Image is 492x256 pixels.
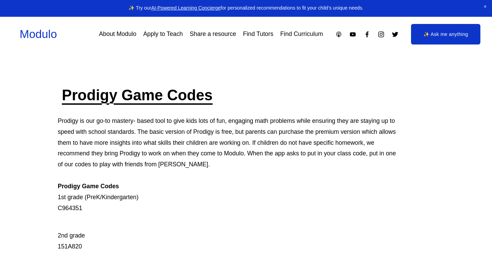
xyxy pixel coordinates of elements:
p: Prodigy is our go-to mastery- based tool to give kids lots of fun, engaging math problems while e... [58,116,396,214]
a: Find Curriculum [280,28,323,40]
a: Instagram [378,31,385,38]
a: YouTube [349,31,356,38]
a: Apply to Teach [143,28,183,40]
a: Share a resource [190,28,236,40]
a: Apple Podcasts [335,31,342,38]
a: About Modulo [99,28,136,40]
a: ✨ Ask me anything [411,24,480,44]
a: Modulo [20,28,57,40]
a: Find Tutors [243,28,273,40]
p: 2nd grade 151A820 [58,219,396,252]
strong: Prodigy Game Codes [58,183,119,190]
a: Facebook [364,31,371,38]
a: AI-Powered Learning Concierge [151,5,220,11]
a: Twitter [392,31,399,38]
a: Prodigy Game Codes [62,87,213,103]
